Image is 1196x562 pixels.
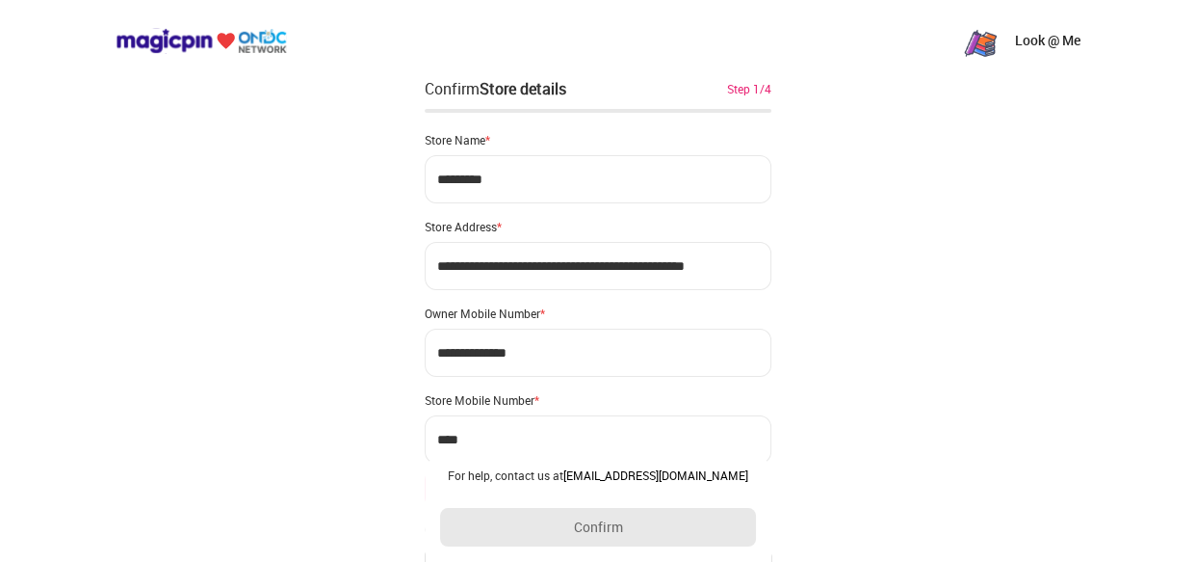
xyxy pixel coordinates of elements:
div: For help, contact us at [440,468,756,483]
div: Store Address [425,219,771,234]
p: Look @ Me [1015,31,1080,50]
div: Store Mobile Number [425,392,771,408]
a: [EMAIL_ADDRESS][DOMAIN_NAME] [563,468,748,483]
img: R1Pe5mMinNCbyW4kAXKsSaidQJmJvtNEKTHtfZxrbPUeec6fu6FQygVe8v8Bz6ROIt8EeSZg6nHeGNNXSTvbDIZz9g [961,21,1000,60]
div: Step 1/4 [727,80,771,97]
button: Confirm [440,508,756,547]
div: Confirm [425,77,566,100]
div: Owner Mobile Number [425,306,771,321]
div: Store details [480,78,566,99]
div: Store Name [425,132,771,147]
img: ondc-logo-new-small.8a59708e.svg [116,28,287,54]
